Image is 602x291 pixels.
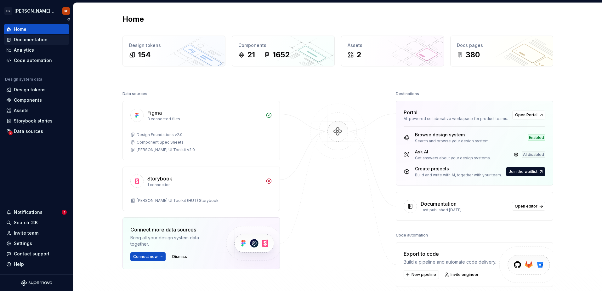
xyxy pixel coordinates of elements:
div: Design tokens [14,87,46,93]
div: Design tokens [129,42,219,48]
div: Design system data [5,77,42,82]
div: 1652 [273,50,290,60]
span: Open editor [515,204,537,209]
a: Assets [4,106,69,116]
button: Dismiss [169,252,190,261]
div: Design Foundations v2.0 [137,132,183,137]
a: Open editor [512,202,545,211]
a: Code automation [4,55,69,66]
div: Component Spec Sheets [137,140,184,145]
span: Dismiss [172,254,187,259]
div: 380 [466,50,480,60]
a: Figma3 connected filesDesign Foundations v2.0Component Spec Sheets[PERSON_NAME] UI Toolkit v2.0 [122,101,280,160]
div: Search and browse your design system. [415,139,490,144]
a: Components [4,95,69,105]
div: Figma [147,109,162,117]
span: Invite engineer [451,272,479,277]
button: Collapse sidebar [64,15,73,24]
a: Documentation [4,35,69,45]
div: AI-powered collaborative workspace for product teams. [404,116,508,121]
div: Get answers about your design systems. [415,156,491,161]
h2: Home [122,14,144,24]
a: Storybook1 connection[PERSON_NAME] UI Toolkit (HUT) Storybook [122,167,280,211]
button: Join the waitlist [506,167,545,176]
button: Contact support [4,249,69,259]
div: Settings [14,240,32,247]
div: [PERSON_NAME] UI Toolkit v2.0 [137,147,195,152]
a: Docs pages380 [450,36,553,66]
div: Help [14,261,24,267]
a: Home [4,24,69,34]
a: Design tokens [4,85,69,95]
div: 3 connected files [147,117,262,122]
a: Design tokens154 [122,36,225,66]
div: 1 connection [147,182,262,187]
button: New pipeline [404,270,439,279]
div: Browse design system [415,132,490,138]
div: Portal [404,109,417,116]
div: [PERSON_NAME] UI Toolkit (HUT) Storybook [137,198,219,203]
span: Open Portal [515,112,537,117]
div: Home [14,26,26,32]
div: Docs pages [457,42,547,48]
div: Documentation [14,37,48,43]
div: [PERSON_NAME] UI Toolkit (HUT) [14,8,55,14]
div: Destinations [396,89,419,98]
button: Notifications1 [4,207,69,217]
a: Settings [4,238,69,248]
a: Components211652 [232,36,335,66]
div: Notifications [14,209,43,215]
a: Storybook stories [4,116,69,126]
div: Build a pipeline and automate code delivery. [404,259,496,265]
button: Search ⌘K [4,218,69,228]
div: Components [14,97,42,103]
div: Contact support [14,251,49,257]
div: Bring all your design system data together. [130,235,215,247]
div: 154 [138,50,151,60]
div: Analytics [14,47,34,53]
div: Components [238,42,328,48]
div: Data sources [14,128,43,134]
div: Assets [348,42,437,48]
div: Last published [DATE] [421,208,508,213]
div: Invite team [14,230,38,236]
div: Export to code [404,250,496,258]
div: 2 [356,50,361,60]
a: Open Portal [512,111,545,119]
button: Help [4,259,69,269]
a: Data sources [4,126,69,136]
div: Connect more data sources [130,226,215,233]
div: Code automation [14,57,52,64]
span: 1 [62,210,67,215]
svg: Supernova Logo [21,280,52,286]
div: Code automation [396,231,428,240]
span: New pipeline [412,272,436,277]
div: HR [4,7,12,15]
a: Assets2 [341,36,444,66]
div: 21 [247,50,255,60]
div: Create projects [415,166,502,172]
div: Documentation [421,200,457,208]
div: AI disabled [522,151,545,158]
div: Data sources [122,89,147,98]
div: Ask AI [415,149,491,155]
div: GD [64,9,69,14]
a: Invite team [4,228,69,238]
div: Storybook stories [14,118,53,124]
a: Analytics [4,45,69,55]
div: Search ⌘K [14,220,38,226]
span: Connect new [133,254,158,259]
div: Storybook [147,175,172,182]
div: Build and write with AI, together with your team. [415,173,502,178]
a: Invite engineer [443,270,481,279]
div: Assets [14,107,29,114]
span: Join the waitlist [509,169,537,174]
button: HR[PERSON_NAME] UI Toolkit (HUT)GD [1,4,72,18]
div: Enabled [528,134,545,141]
button: Connect new [130,252,166,261]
